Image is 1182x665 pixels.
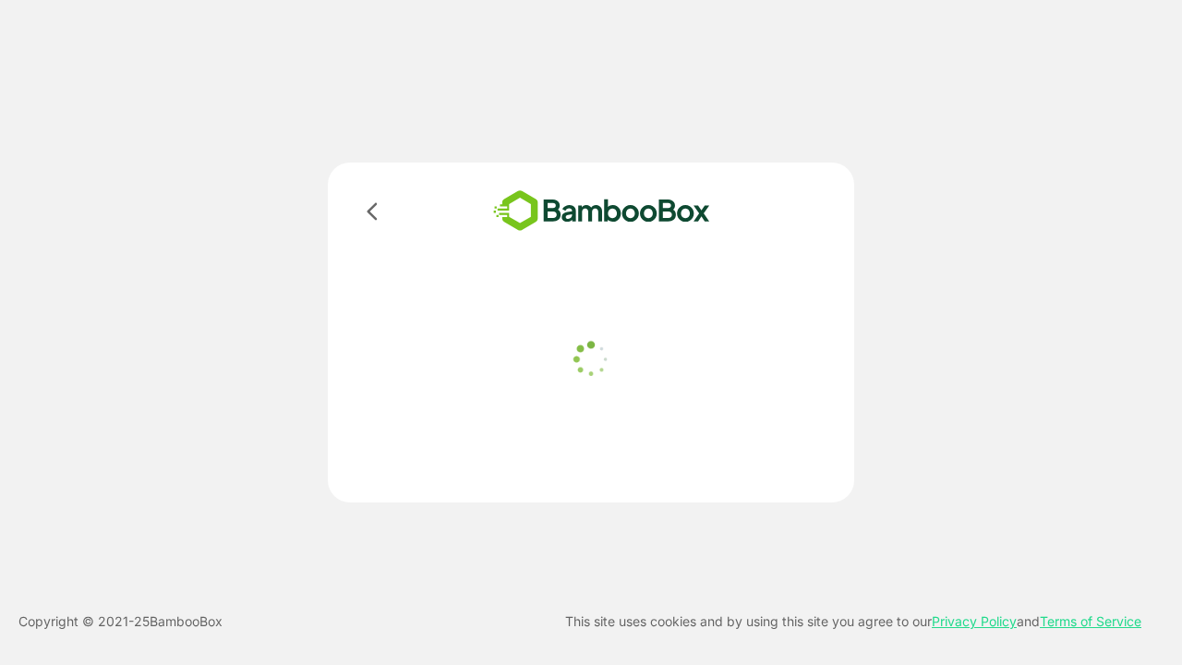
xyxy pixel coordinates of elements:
a: Terms of Service [1040,613,1141,629]
a: Privacy Policy [932,613,1017,629]
p: This site uses cookies and by using this site you agree to our and [565,611,1141,633]
img: bamboobox [466,185,737,237]
p: Copyright © 2021- 25 BambooBox [18,611,223,633]
img: loader [568,336,614,382]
